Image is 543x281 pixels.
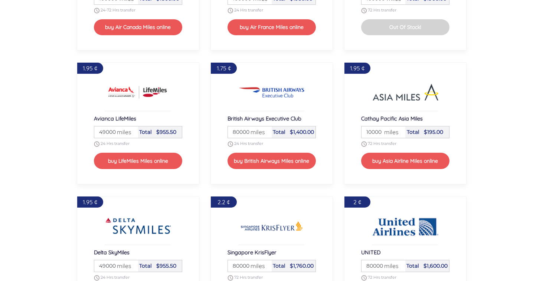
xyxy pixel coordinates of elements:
img: schedule.png [94,141,99,147]
span: $195.00 [424,129,443,135]
span: 24-72 Hrs transfer [101,7,135,13]
img: Buy British Airways Executive Club Airline miles online [238,77,305,107]
button: buy Air France Miles online [228,19,316,35]
span: Total [139,129,152,135]
span: 2.2 ¢ [217,198,230,206]
img: schedule.png [94,8,99,13]
span: Total [273,129,285,135]
span: miles [247,128,265,136]
span: Singapore KrisFlyer [228,249,277,256]
img: Buy Cathay Pacific Asia Miles Airline miles online [372,77,439,107]
span: 24 Hrs transfer [101,141,130,146]
span: $1,400.00 [290,129,314,135]
span: 24 Hrs transfer [101,275,130,280]
span: 1.95 ¢ [83,65,97,72]
button: buy British Airways Miles online [228,153,316,169]
span: Avianca LifeMiles [94,115,136,122]
span: Total [139,262,152,269]
button: Out Of Stock! [361,19,449,35]
img: schedule.png [228,8,233,13]
span: miles [113,128,131,136]
img: Buy Avianca LifeMiles Airline miles online [105,77,171,107]
span: miles [380,128,399,136]
span: 24 Hrs transfer [234,141,263,146]
span: $955.50 [156,129,176,135]
button: buy Air Canada Miles online [94,19,182,35]
span: 72 Hrs transfer [368,7,396,13]
button: buy Asia Airline Miles online [361,153,449,169]
span: Delta SkyMiles [94,249,130,256]
img: schedule.png [361,275,367,281]
img: schedule.png [94,275,99,281]
span: miles [247,261,265,270]
button: buy LifeMiles Miles online [94,153,182,169]
img: Buy Singapore KrisFlyer Airline miles online [238,211,305,241]
span: Total [273,262,285,269]
span: 1.95 ¢ [350,65,364,72]
span: British Airways Executive Club [228,115,301,122]
span: $1,760.00 [290,262,314,269]
span: 72 Hrs transfer [368,141,396,146]
img: schedule.png [228,275,233,281]
span: miles [113,261,131,270]
span: $1,600.00 [423,262,448,269]
img: Buy UNITED Airline miles online [372,211,439,241]
span: $955.50 [156,262,176,269]
span: 1.95 ¢ [83,198,97,206]
img: schedule.png [228,141,233,147]
span: 72 Hrs transfer [234,275,263,280]
span: 2 ¢ [353,198,361,206]
span: Cathay Pacific Asia Miles [361,115,423,122]
span: UNITED [361,249,380,256]
span: Total [407,129,419,135]
img: Buy Delta SkyMiles Airline miles online [105,211,171,241]
img: schedule.png [361,141,367,147]
span: Total [406,262,419,269]
span: 72 Hrs transfer [368,275,396,280]
img: schedule.png [361,8,367,13]
span: 24 Hrs transfer [234,7,263,13]
span: 1.75 ¢ [217,65,231,72]
span: miles [380,261,399,270]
